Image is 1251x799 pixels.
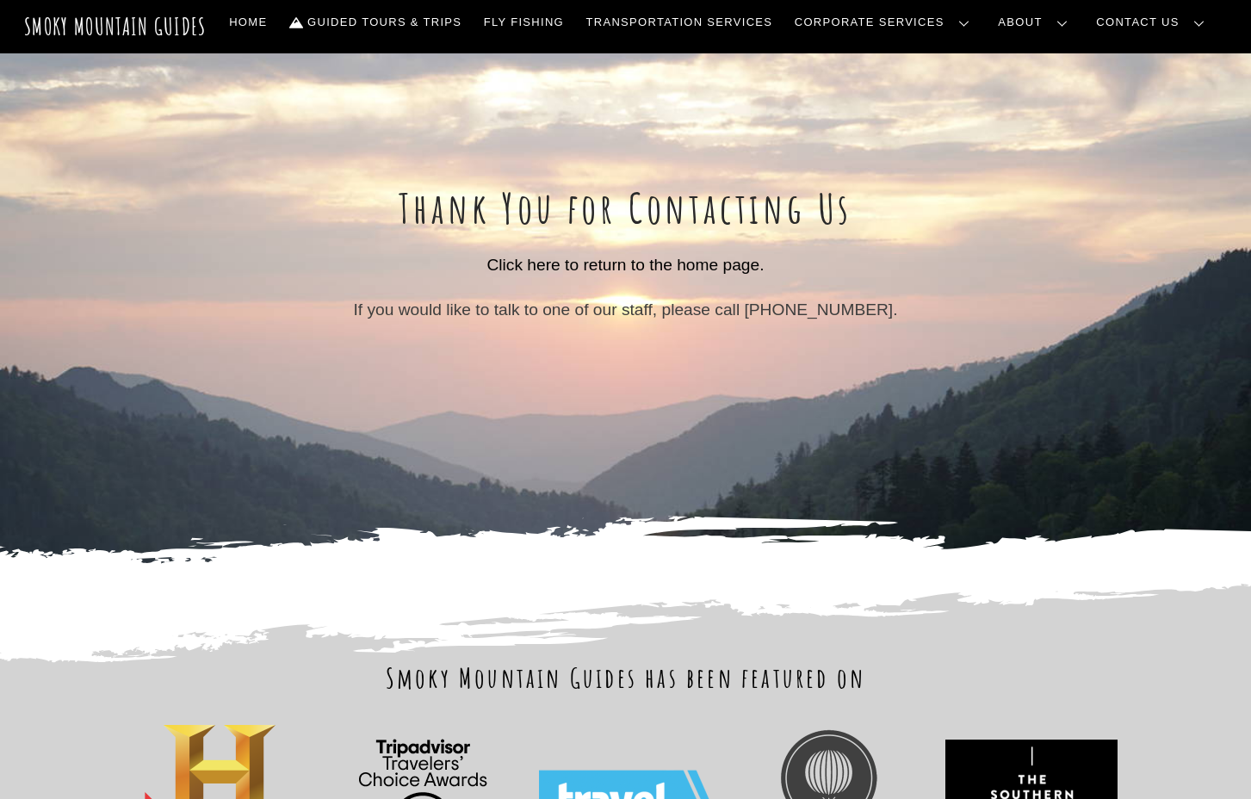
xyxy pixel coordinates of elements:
h1: Thank You for Contacting Us [186,183,1065,233]
a: About [992,4,1081,40]
h2: Smoky Mountain Guides has been featured on [127,660,1125,696]
a: Click here to return to the home page. [486,256,764,274]
a: Home [222,4,274,40]
a: Smoky Mountain Guides [24,12,207,40]
p: If you would like to talk to one of our staff, please call [PHONE_NUMBER]. [186,299,1065,321]
a: Fly Fishing [477,4,571,40]
a: Contact Us [1090,4,1218,40]
a: Guided Tours & Trips [282,4,468,40]
a: Corporate Services [788,4,983,40]
a: Transportation Services [579,4,779,40]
